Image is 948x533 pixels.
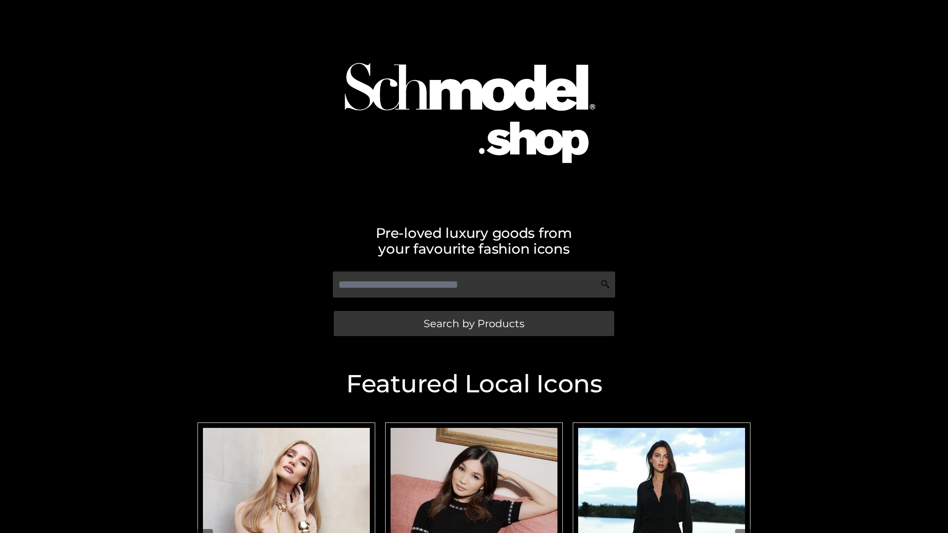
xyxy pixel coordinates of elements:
h2: Featured Local Icons​ [193,372,755,396]
img: Search Icon [600,279,610,289]
h2: Pre-loved luxury goods from your favourite fashion icons [193,225,755,257]
a: Search by Products [334,311,614,336]
span: Search by Products [424,318,524,329]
